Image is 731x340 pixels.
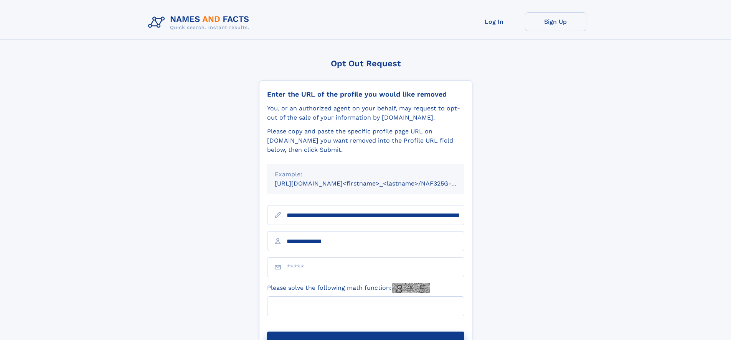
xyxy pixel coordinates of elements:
div: Please copy and paste the specific profile page URL on [DOMAIN_NAME] you want removed into the Pr... [267,127,464,154]
small: [URL][DOMAIN_NAME]<firstname>_<lastname>/NAF325G-xxxxxxxx [275,180,479,187]
div: Example: [275,170,457,179]
img: Logo Names and Facts [145,12,256,33]
a: Log In [464,12,525,31]
div: Opt Out Request [259,59,472,68]
a: Sign Up [525,12,586,31]
div: You, or an authorized agent on your behalf, may request to opt-out of the sale of your informatio... [267,104,464,122]
label: Please solve the following math function: [267,283,430,293]
div: Enter the URL of the profile you would like removed [267,90,464,99]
